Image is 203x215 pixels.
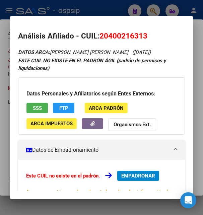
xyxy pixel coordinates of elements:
[53,103,74,113] button: FTP
[26,189,171,210] span: Aunque no esté empadronado usted puede saber información de aportes, deudas, FTP, consulta a la s...
[18,49,128,55] span: [PERSON_NAME] [PERSON_NAME]
[26,118,77,129] button: ARCA Impuestos
[59,105,68,111] span: FTP
[85,103,128,113] button: ARCA Padrón
[30,121,73,127] span: ARCA Impuestos
[132,49,151,55] span: ([DATE])
[108,118,156,131] button: Organismos Ext.
[180,192,196,208] div: Open Intercom Messenger
[33,105,42,111] span: SSS
[26,146,168,154] mat-panel-title: Datos de Empadronamiento
[89,105,124,111] span: ARCA Padrón
[18,30,185,42] h2: Análisis Afiliado - CUIL:
[117,171,159,181] button: EMPADRONAR
[26,103,48,113] button: SSS
[121,173,155,179] span: EMPADRONAR
[26,90,176,98] h3: Datos Personales y Afiliatorios según Entes Externos:
[18,58,166,71] strong: ESTE CUIL NO EXISTE EN EL PADRÓN ÁGIL (padrón de permisos y liquidaciones)
[18,49,50,55] strong: DATOS ARCA:
[18,140,185,160] mat-expansion-panel-header: Datos de Empadronamiento
[114,122,151,128] strong: Organismos Ext.
[99,31,147,40] span: 20400216313
[26,173,100,179] strong: Este CUIL no existe en el padrón.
